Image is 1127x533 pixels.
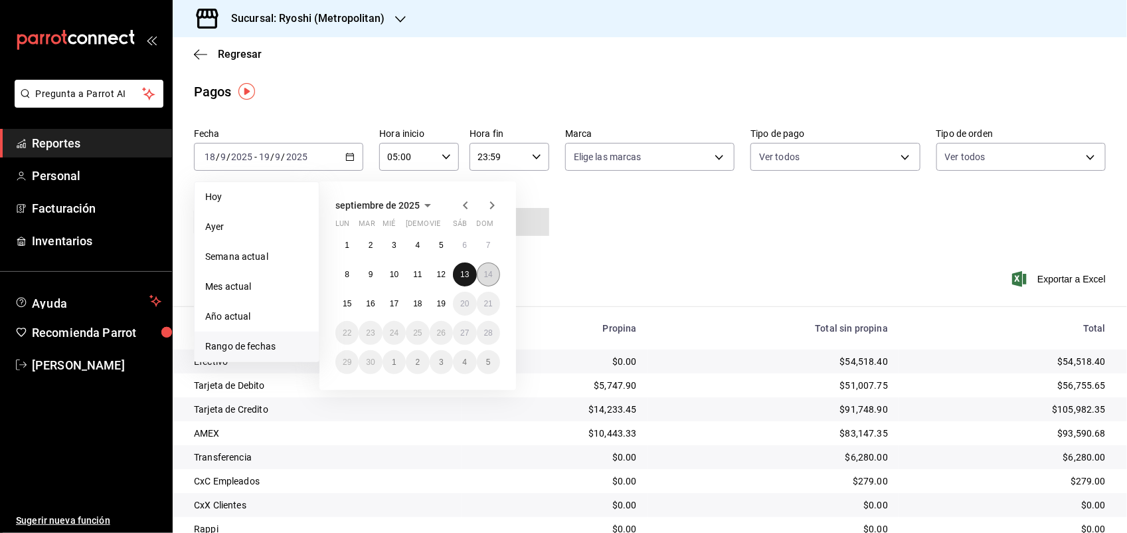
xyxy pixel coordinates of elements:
span: / [270,152,274,162]
div: Tarjeta de Debito [194,379,451,392]
abbr: 23 de septiembre de 2025 [366,328,375,338]
span: Ver todos [945,150,986,163]
button: 2 de septiembre de 2025 [359,233,382,257]
span: / [226,152,230,162]
abbr: 5 de septiembre de 2025 [439,241,444,250]
button: 7 de septiembre de 2025 [477,233,500,257]
div: $14,233.45 [472,403,636,416]
button: 25 de septiembre de 2025 [406,321,429,345]
input: -- [258,152,270,162]
div: $279.00 [658,475,888,488]
div: $0.00 [472,498,636,512]
button: 4 de septiembre de 2025 [406,233,429,257]
button: 19 de septiembre de 2025 [430,292,453,316]
span: Semana actual [205,250,308,264]
abbr: 30 de septiembre de 2025 [366,358,375,367]
div: $0.00 [472,355,636,368]
abbr: 18 de septiembre de 2025 [413,299,422,308]
button: 24 de septiembre de 2025 [383,321,406,345]
span: septiembre de 2025 [335,200,420,211]
a: Pregunta a Parrot AI [9,96,163,110]
button: 22 de septiembre de 2025 [335,321,359,345]
div: $0.00 [658,498,888,512]
span: Mes actual [205,280,308,294]
div: $54,518.40 [658,355,888,368]
div: Propina [472,323,636,334]
button: Regresar [194,48,262,60]
label: Hora inicio [379,130,459,139]
button: 13 de septiembre de 2025 [453,263,476,286]
abbr: martes [359,219,375,233]
abbr: 20 de septiembre de 2025 [460,299,469,308]
abbr: 3 de octubre de 2025 [439,358,444,367]
span: Recomienda Parrot [32,324,161,342]
button: 5 de octubre de 2025 [477,350,500,374]
span: Reportes [32,134,161,152]
abbr: jueves [406,219,484,233]
abbr: 5 de octubre de 2025 [486,358,491,367]
span: Facturación [32,199,161,217]
button: 9 de septiembre de 2025 [359,263,382,286]
input: ---- [286,152,308,162]
button: 10 de septiembre de 2025 [383,263,406,286]
label: Marca [565,130,735,139]
abbr: sábado [453,219,467,233]
button: Exportar a Excel [1015,271,1106,287]
button: 15 de septiembre de 2025 [335,292,359,316]
div: CxX Clientes [194,498,451,512]
label: Tipo de pago [750,130,920,139]
div: $51,007.75 [658,379,888,392]
div: AMEX [194,427,451,440]
div: $0.00 [909,498,1106,512]
abbr: 12 de septiembre de 2025 [437,270,446,279]
div: $54,518.40 [909,355,1106,368]
button: 26 de septiembre de 2025 [430,321,453,345]
input: -- [275,152,282,162]
span: Personal [32,167,161,185]
abbr: 1 de septiembre de 2025 [345,241,349,250]
div: $0.00 [472,475,636,488]
button: open_drawer_menu [146,35,157,45]
span: Año actual [205,310,308,324]
button: 8 de septiembre de 2025 [335,263,359,286]
span: Hoy [205,190,308,204]
abbr: 9 de septiembre de 2025 [369,270,373,279]
button: 14 de septiembre de 2025 [477,263,500,286]
abbr: 1 de octubre de 2025 [392,358,396,367]
div: $83,147.35 [658,427,888,440]
span: Pregunta a Parrot AI [36,87,143,101]
abbr: 8 de septiembre de 2025 [345,270,349,279]
div: Total sin propina [658,323,888,334]
div: CxC Empleados [194,475,451,488]
abbr: 21 de septiembre de 2025 [484,299,493,308]
abbr: viernes [430,219,440,233]
button: 1 de septiembre de 2025 [335,233,359,257]
button: 3 de septiembre de 2025 [383,233,406,257]
span: Ayer [205,220,308,234]
span: Elige las marcas [574,150,642,163]
abbr: 11 de septiembre de 2025 [413,270,422,279]
h3: Sucursal: Ryoshi (Metropolitan) [220,11,385,27]
span: Ver todos [759,150,800,163]
span: Inventarios [32,232,161,250]
div: $279.00 [909,475,1106,488]
abbr: 28 de septiembre de 2025 [484,328,493,338]
abbr: 6 de septiembre de 2025 [462,241,467,250]
button: 3 de octubre de 2025 [430,350,453,374]
span: Rango de fechas [205,340,308,354]
abbr: 22 de septiembre de 2025 [343,328,351,338]
button: 1 de octubre de 2025 [383,350,406,374]
abbr: 25 de septiembre de 2025 [413,328,422,338]
button: 23 de septiembre de 2025 [359,321,382,345]
label: Hora fin [470,130,549,139]
label: Tipo de orden [936,130,1106,139]
div: $10,443.33 [472,427,636,440]
input: -- [220,152,226,162]
span: / [282,152,286,162]
abbr: 2 de septiembre de 2025 [369,241,373,250]
div: $93,590.68 [909,427,1106,440]
abbr: 13 de septiembre de 2025 [460,270,469,279]
button: 28 de septiembre de 2025 [477,321,500,345]
span: Ayuda [32,293,144,309]
abbr: lunes [335,219,349,233]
